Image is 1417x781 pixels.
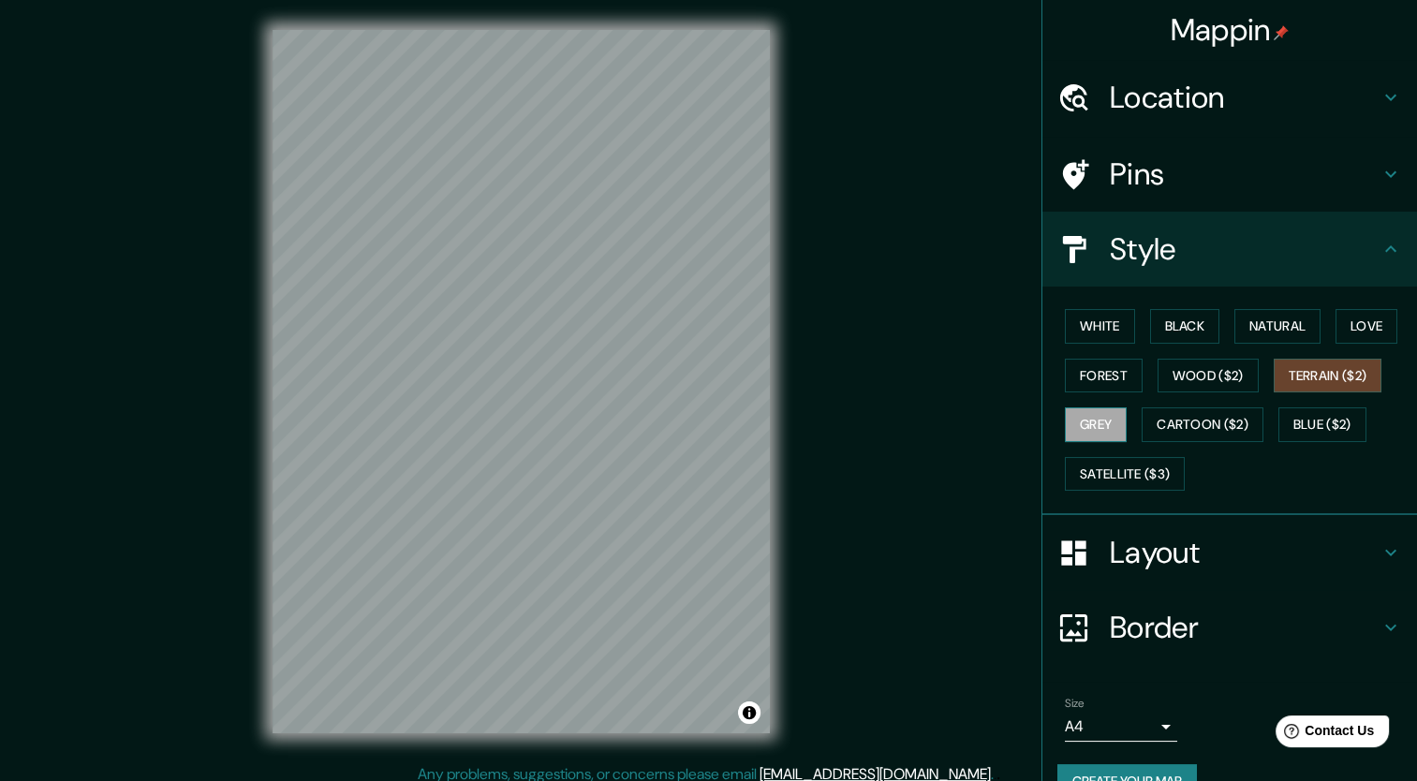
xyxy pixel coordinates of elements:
[1171,11,1290,49] h4: Mappin
[1274,359,1382,393] button: Terrain ($2)
[1042,60,1417,135] div: Location
[1250,708,1396,760] iframe: Help widget launcher
[1278,407,1366,442] button: Blue ($2)
[1110,79,1380,116] h4: Location
[1110,609,1380,646] h4: Border
[1042,590,1417,665] div: Border
[1110,230,1380,268] h4: Style
[1065,696,1085,712] label: Size
[1065,712,1177,742] div: A4
[1142,407,1263,442] button: Cartoon ($2)
[1336,309,1397,344] button: Love
[1065,457,1185,492] button: Satellite ($3)
[1065,407,1127,442] button: Grey
[1110,155,1380,193] h4: Pins
[273,30,770,733] canvas: Map
[1274,25,1289,40] img: pin-icon.png
[1234,309,1321,344] button: Natural
[738,701,760,724] button: Toggle attribution
[1110,534,1380,571] h4: Layout
[1065,359,1143,393] button: Forest
[1158,359,1259,393] button: Wood ($2)
[1042,137,1417,212] div: Pins
[1150,309,1220,344] button: Black
[1065,309,1135,344] button: White
[1042,515,1417,590] div: Layout
[1042,212,1417,287] div: Style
